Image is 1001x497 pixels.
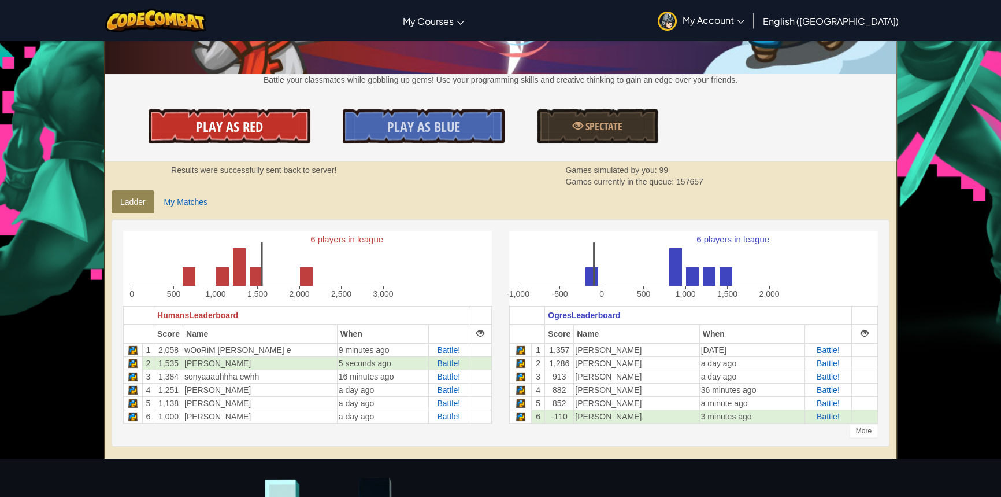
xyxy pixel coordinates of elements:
span: Play As Red [196,117,263,136]
span: Leaderboard [572,311,621,320]
span: Play As Blue [387,117,460,136]
a: My Account [652,2,750,39]
td: [PERSON_NAME] [574,396,699,410]
text: 6 players in league [696,234,769,244]
th: Score [545,325,574,343]
td: [PERSON_NAME] [574,410,699,423]
td: -110 [545,410,574,423]
td: 6 [532,410,545,423]
td: [PERSON_NAME] [183,396,338,410]
td: [PERSON_NAME] [183,383,338,396]
td: [PERSON_NAME] [574,343,699,357]
a: Battle! [437,372,460,381]
a: Battle! [437,412,460,421]
a: Battle! [817,399,840,408]
td: 5 seconds ago [337,356,428,370]
td: Python [124,396,143,410]
td: 852 [545,396,574,410]
td: 1,286 [545,356,574,370]
span: Leaderboard [189,311,238,320]
td: Python [510,396,532,410]
td: 1,000 [154,410,183,423]
td: 1 [532,343,545,357]
td: Python [124,343,143,357]
td: 6 [142,410,154,423]
td: a day ago [337,396,428,410]
td: 1,138 [154,396,183,410]
td: a day ago [699,370,804,383]
td: Python [124,370,143,383]
img: avatar [658,12,677,31]
td: Python [124,410,143,423]
td: 913 [545,370,574,383]
text: 1,000 [205,289,225,299]
span: My Account [683,14,744,26]
td: a day ago [337,383,428,396]
td: 2 [142,356,154,370]
td: 882 [545,383,574,396]
td: Python [124,383,143,396]
text: 2,500 [331,289,351,299]
th: When [699,325,804,343]
th: Name [183,325,338,343]
a: Battle! [437,385,460,395]
text: 500 [637,289,651,299]
span: Humans [157,311,189,320]
td: [PERSON_NAME] [183,410,338,423]
td: 36 minutes ago [699,383,804,396]
a: Spectate [537,109,658,143]
a: Battle! [817,385,840,395]
a: Battle! [817,345,840,355]
td: a day ago [337,410,428,423]
a: Battle! [437,345,460,355]
td: a day ago [699,356,804,370]
span: Spectate [583,119,622,134]
td: 2,058 [154,343,183,357]
td: Python [510,370,532,383]
a: Battle! [817,412,840,421]
text: 3,000 [373,289,393,299]
td: [PERSON_NAME] [574,370,699,383]
text: 1,500 [717,289,737,299]
span: Battle! [437,399,460,408]
td: [PERSON_NAME] [183,356,338,370]
td: 1 [142,343,154,357]
text: -500 [551,289,568,299]
span: Games currently in the queue: [566,177,676,186]
td: 1,357 [545,343,574,357]
span: Games simulated by you: [566,165,659,175]
a: Battle! [437,359,460,368]
text: 2,000 [289,289,309,299]
td: 3 [142,370,154,383]
span: 157657 [676,177,703,186]
span: 99 [659,165,668,175]
td: 1,251 [154,383,183,396]
td: 5 [142,396,154,410]
text: 1,500 [247,289,268,299]
text: 6 players in league [310,234,383,244]
div: More [850,424,878,438]
text: 0 [599,289,604,299]
a: Battle! [817,372,840,381]
text: -1,000 [506,289,529,299]
p: Battle your classmates while gobbling up gems! Use your programming skills and creative thinking ... [105,74,896,86]
td: Python [510,410,532,423]
td: 5 [532,396,545,410]
th: When [337,325,428,343]
td: sonyaaauhhha ewhh [183,370,338,383]
text: 0 [129,289,134,299]
td: Python [510,343,532,357]
text: 1,000 [675,289,695,299]
span: My Courses [403,15,454,27]
td: [PERSON_NAME] [574,356,699,370]
a: Battle! [817,359,840,368]
th: Name [574,325,699,343]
